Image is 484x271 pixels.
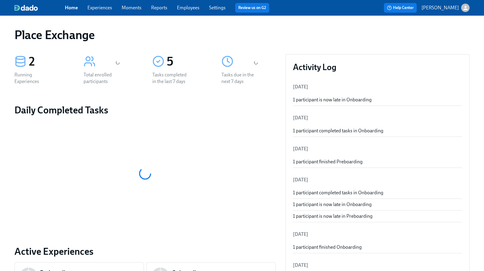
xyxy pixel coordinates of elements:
h2: Daily Completed Tasks [14,104,276,116]
a: Experiences [87,5,112,11]
button: Help Center [384,3,417,13]
img: dado [14,5,38,11]
div: 1 participant finished Onboarding [293,244,462,251]
a: Employees [177,5,199,11]
li: [DATE] [293,173,462,187]
div: 1 participant finished Preboarding [293,159,462,165]
h3: Activity Log [293,62,462,72]
a: Home [65,5,78,11]
a: Active Experiences [14,245,276,257]
div: Running Experiences [14,72,53,85]
div: 1 participant completed tasks in Onboarding [293,128,462,134]
div: Total enrolled participants [84,72,122,85]
a: Review us on G2 [238,5,266,11]
div: 1 participant is now late in Onboarding [293,97,462,103]
span: Help Center [387,5,414,11]
h1: Place Exchange [14,28,95,42]
button: Review us on G2 [235,3,269,13]
li: [DATE] [293,227,462,242]
a: dado [14,5,65,11]
li: [DATE] [293,111,462,125]
a: Moments [122,5,142,11]
div: 2 [29,54,69,69]
li: [DATE] [293,142,462,156]
p: [PERSON_NAME] [422,5,459,11]
div: 1 participant is now late in Preboarding [293,213,462,220]
div: Tasks due in the next 7 days [221,72,260,85]
li: [DATE] [293,80,462,94]
button: [PERSON_NAME] [422,4,470,12]
div: Tasks completed in the last 7 days [152,72,191,85]
div: 1 participant is now late in Onboarding [293,201,462,208]
a: Settings [209,5,226,11]
div: 5 [167,54,207,69]
div: 1 participant completed tasks in Onboarding [293,189,462,196]
a: Reports [151,5,167,11]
